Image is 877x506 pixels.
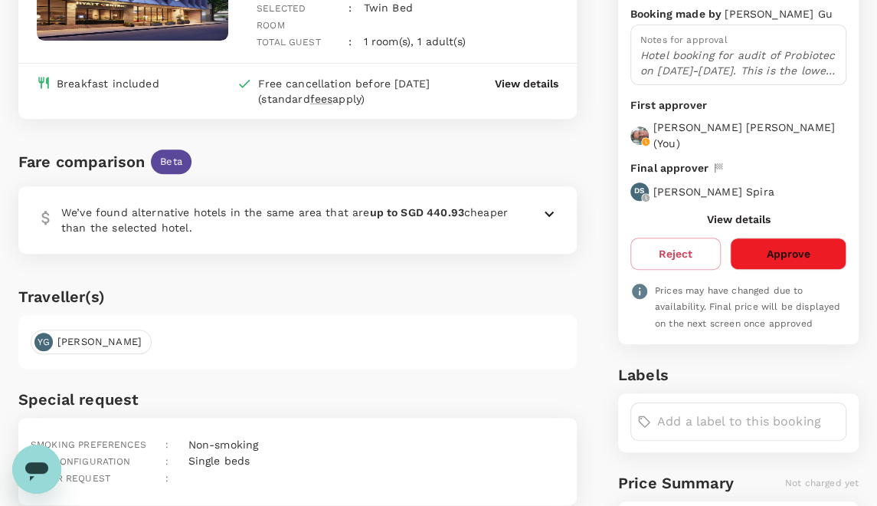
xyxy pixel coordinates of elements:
[257,3,306,31] span: Selected room
[653,184,774,199] p: [PERSON_NAME] Spira
[657,409,839,434] input: Add a label to this booking
[653,120,846,150] p: [PERSON_NAME] [PERSON_NAME] ( You )
[730,238,846,270] button: Approve
[257,37,321,48] span: Total guest
[31,473,110,484] span: Other request
[31,439,146,450] span: Smoking preferences
[61,205,509,235] p: We’ve found alternative hotels in the same area that are cheaper than the selected hotel.
[31,456,131,467] span: Bed configuration
[12,445,61,494] iframe: Button to launch messaging window
[630,6,725,21] p: Booking made by
[57,76,159,91] div: Breakfast included
[151,155,191,169] span: Beta
[335,21,351,51] div: :
[182,447,250,470] div: Single beds
[182,431,259,452] div: Non-smoking
[34,333,53,351] div: YG
[48,335,151,350] span: [PERSON_NAME]
[655,285,840,330] span: Prices may have changed due to availability. Final price will be displayed on the next screen onc...
[258,76,447,107] div: Free cancellation before [DATE] (standard apply)
[165,473,169,484] span: :
[369,206,463,219] b: up to SGD 440.93
[18,387,577,412] h6: Special request
[165,439,169,450] span: :
[630,127,649,145] img: avatar-679729af9386b.jpeg
[165,456,169,467] span: :
[640,48,836,78] p: Hotel booking for audit of Probiotec on [DATE]-[DATE]. This is the lowest room price of the hotel...
[634,186,644,196] p: DS
[495,76,558,91] button: View details
[640,34,728,45] span: Notes for approval
[618,471,734,495] h6: Price Summary
[310,93,333,105] span: fees
[706,213,770,225] button: View details
[630,238,721,270] button: Reject
[630,97,846,113] p: First approver
[18,149,145,174] div: Fare comparison
[364,34,466,49] p: 1 room(s), 1 adult(s)
[785,478,859,488] span: Not charged yet
[630,160,708,176] p: Final approver
[725,6,832,21] p: [PERSON_NAME] Gu
[618,363,859,387] h6: Labels
[18,284,577,309] h6: Traveller(s)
